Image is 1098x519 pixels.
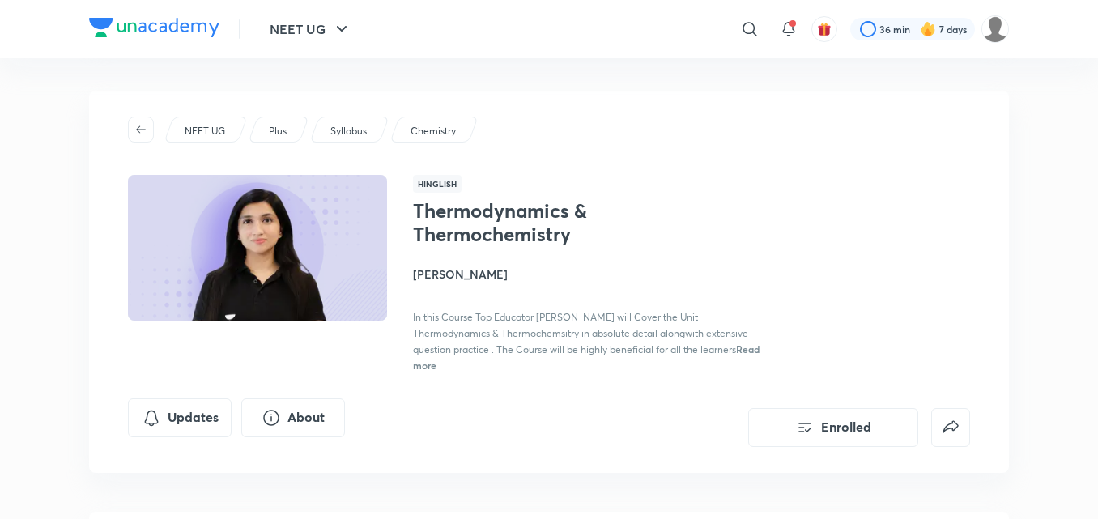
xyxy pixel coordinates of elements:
[185,124,225,138] p: NEET UG
[411,124,456,138] p: Chemistry
[128,398,232,437] button: Updates
[89,18,219,37] img: Company Logo
[931,408,970,447] button: false
[330,124,367,138] p: Syllabus
[413,266,776,283] h4: [PERSON_NAME]
[413,175,462,193] span: Hinglish
[260,13,361,45] button: NEET UG
[981,15,1009,43] img: Tarmanjot Singh
[413,199,678,246] h1: Thermodynamics & Thermochemistry
[266,124,290,138] a: Plus
[269,124,287,138] p: Plus
[408,124,459,138] a: Chemistry
[89,18,219,41] a: Company Logo
[241,398,345,437] button: About
[920,21,936,37] img: streak
[182,124,228,138] a: NEET UG
[811,16,837,42] button: avatar
[413,342,760,372] span: Read more
[748,408,918,447] button: Enrolled
[328,124,370,138] a: Syllabus
[126,173,389,322] img: Thumbnail
[413,311,748,355] span: In this Course Top Educator [PERSON_NAME] will Cover the Unit Thermodynamics & Thermochemsitry in...
[817,22,832,36] img: avatar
